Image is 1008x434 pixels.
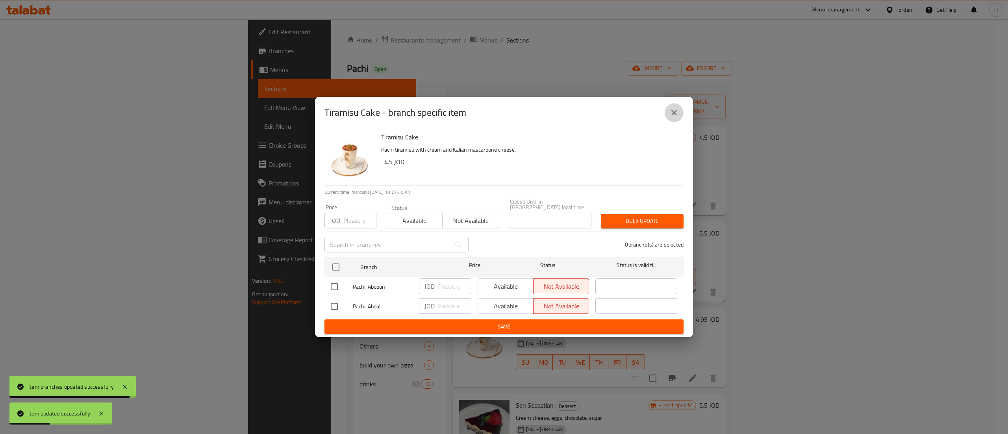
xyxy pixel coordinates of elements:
button: close [665,103,684,122]
p: Current time in Jordan is [DATE] 10:27:40 AM [324,189,684,196]
h6: Tiramisu Cake [381,132,677,143]
button: Not available [442,213,499,228]
div: Item branches updated successfully [28,382,114,391]
div: Item updated successfully [28,409,90,418]
span: Available [389,215,439,226]
input: Please enter price [438,278,471,294]
span: Pachi, Abdoun [353,282,413,292]
p: 0 branche(s) are selected [625,241,684,249]
button: Bulk update [601,214,684,228]
h2: Tiramisu Cake - branch specific item [324,106,466,119]
span: Price [448,260,501,270]
h6: 4.5 JOD [384,156,677,167]
input: Please enter price [343,213,376,228]
p: JOD [330,216,340,225]
span: Bulk update [607,216,677,226]
input: Please enter price [438,298,471,314]
span: Status [507,260,589,270]
input: Search in branches [324,237,450,252]
span: Status is valid till [595,260,677,270]
button: Available [386,213,443,228]
p: Pachi tiramisu with cream and Italian mascarpone cheese. [381,145,677,155]
span: Save [331,322,677,332]
p: JOD [424,301,435,311]
span: Not available [446,215,496,226]
span: Branch [360,262,442,272]
span: Pachi, Abdali [353,302,413,312]
img: Tiramisu Cake [324,132,375,182]
p: JOD [424,282,435,291]
button: Save [324,319,684,334]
